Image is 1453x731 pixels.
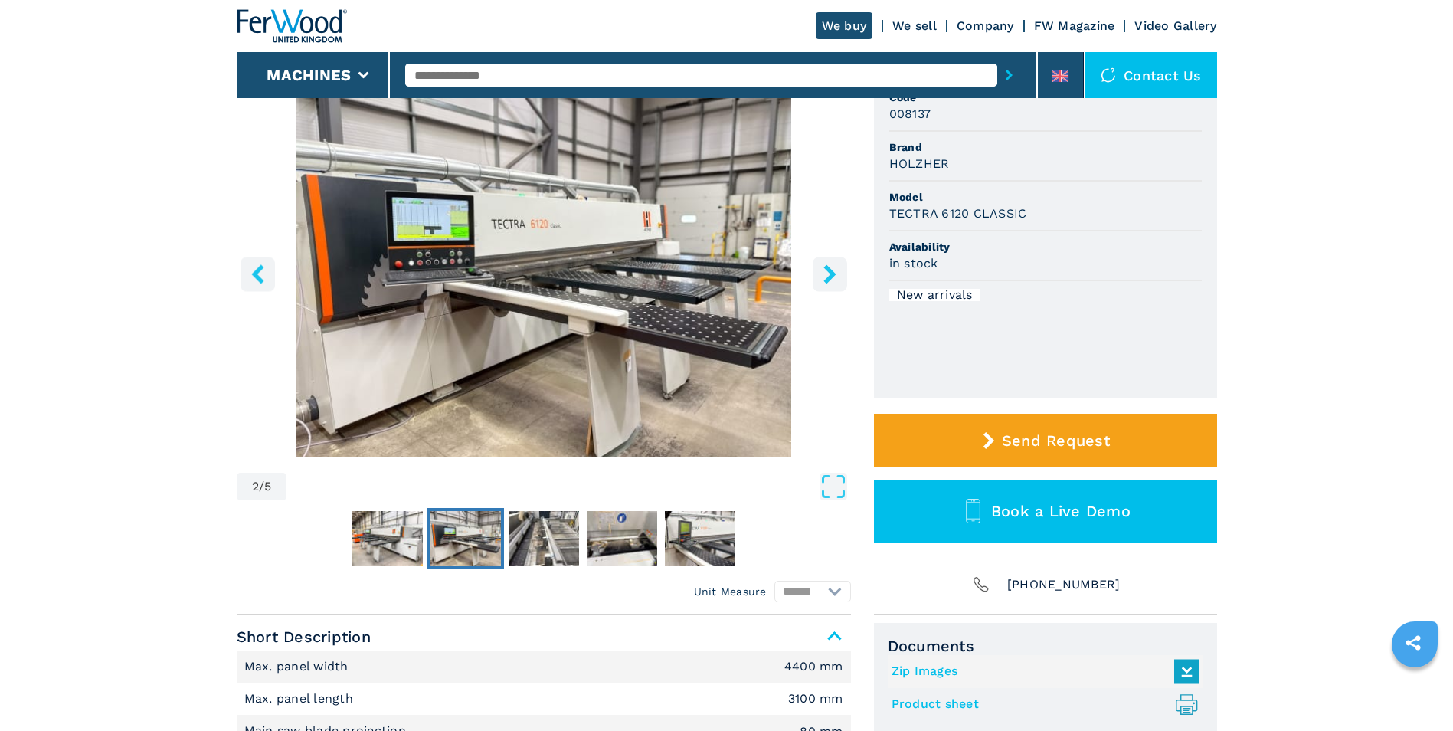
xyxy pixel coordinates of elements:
[662,508,738,569] button: Go to Slide 5
[244,690,358,707] p: Max. panel length
[957,18,1014,33] a: Company
[237,508,851,569] nav: Thumbnail Navigation
[237,86,851,457] div: Go to Slide 2
[991,502,1131,520] span: Book a Live Demo
[237,9,347,43] img: Ferwood
[1002,431,1110,450] span: Send Request
[889,139,1202,155] span: Brand
[1388,662,1442,720] iframe: Chat
[506,508,582,569] button: Go to Slide 3
[788,693,843,705] em: 3100 mm
[889,254,938,272] h3: in stock
[1101,67,1116,83] img: Contact us
[1394,624,1432,662] a: sharethis
[665,511,735,566] img: 9fc77af9bd00b26fee91aaa9964d13c4
[816,12,873,39] a: We buy
[694,584,767,599] em: Unit Measure
[889,205,1027,222] h3: TECTRA 6120 CLASSIC
[1134,18,1216,33] a: Video Gallery
[997,57,1021,93] button: submit-button
[509,511,579,566] img: bc30d806a6b8a9f0f74fcc1d13eaa4c4
[892,692,1192,717] a: Product sheet
[352,511,423,566] img: a98a10c7d994b304032e06d97ccea5ec
[888,637,1203,655] span: Documents
[259,480,264,493] span: /
[970,574,992,595] img: Phone
[237,623,851,651] span: Short Description
[889,239,1202,254] span: Availability
[1085,52,1217,98] div: Contact us
[237,86,851,457] img: Front Loading Beam Panel Saws HOLZHER TECTRA 6120 CLASSIC
[267,66,351,84] button: Machines
[264,480,271,493] span: 5
[892,18,937,33] a: We sell
[874,414,1217,467] button: Send Request
[252,480,259,493] span: 2
[244,658,352,675] p: Max. panel width
[290,473,846,500] button: Open Fullscreen
[889,189,1202,205] span: Model
[889,155,950,172] h3: HOLZHER
[430,511,501,566] img: 062df531ba73ffa164915849a25f8d6b
[1034,18,1115,33] a: FW Magazine
[427,508,504,569] button: Go to Slide 2
[892,659,1192,684] a: Zip Images
[1007,574,1121,595] span: [PHONE_NUMBER]
[813,257,847,291] button: right-button
[784,661,843,673] em: 4400 mm
[584,508,660,569] button: Go to Slide 4
[587,511,657,566] img: 72e951302d28129e9fd17b2dcee77018
[889,289,980,301] div: New arrivals
[889,105,931,123] h3: 008137
[241,257,275,291] button: left-button
[874,480,1217,543] button: Book a Live Demo
[349,508,426,569] button: Go to Slide 1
